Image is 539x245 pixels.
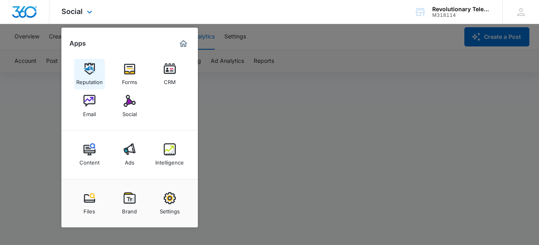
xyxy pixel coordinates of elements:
[76,75,103,85] div: Reputation
[432,12,491,18] div: account id
[74,91,105,121] a: Email
[122,204,137,215] div: Brand
[114,139,145,170] a: Ads
[114,59,145,89] a: Forms
[79,155,100,166] div: Content
[125,155,134,166] div: Ads
[160,204,180,215] div: Settings
[155,139,185,170] a: Intelligence
[74,188,105,219] a: Files
[155,155,184,166] div: Intelligence
[432,6,491,12] div: account name
[177,37,190,50] a: Marketing 360® Dashboard
[164,75,176,85] div: CRM
[114,91,145,121] a: Social
[61,7,83,16] span: Social
[83,107,96,117] div: Email
[69,40,86,47] h2: Apps
[83,204,95,215] div: Files
[155,188,185,219] a: Settings
[74,139,105,170] a: Content
[74,59,105,89] a: Reputation
[122,107,137,117] div: Social
[155,59,185,89] a: CRM
[122,75,137,85] div: Forms
[114,188,145,219] a: Brand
